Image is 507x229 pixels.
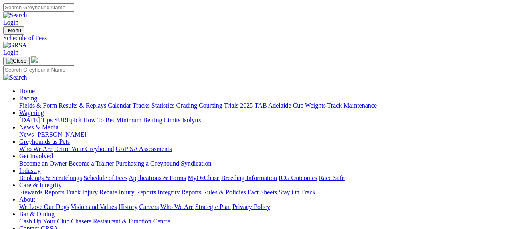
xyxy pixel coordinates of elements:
[3,26,24,35] button: Toggle navigation
[19,102,504,109] div: Racing
[19,131,34,138] a: News
[19,218,504,225] div: Bar & Dining
[19,160,504,167] div: Get Involved
[19,189,504,196] div: Care & Integrity
[19,211,55,217] a: Bar & Dining
[19,102,57,109] a: Fields & Form
[3,35,504,42] a: Schedule of Fees
[19,203,69,210] a: We Love Our Dogs
[116,160,179,167] a: Purchasing a Greyhound
[3,42,27,49] img: GRSA
[188,174,220,181] a: MyOzChase
[151,102,175,109] a: Statistics
[116,145,172,152] a: GAP SA Assessments
[19,95,37,102] a: Racing
[195,203,231,210] a: Strategic Plan
[71,203,117,210] a: Vision and Values
[3,65,74,74] input: Search
[129,174,186,181] a: Applications & Forms
[108,102,131,109] a: Calendar
[19,174,504,182] div: Industry
[69,160,114,167] a: Become a Trainer
[182,117,201,123] a: Isolynx
[19,145,53,152] a: Who We Are
[66,189,117,196] a: Track Injury Rebate
[19,174,82,181] a: Bookings & Scratchings
[8,27,21,33] span: Menu
[19,109,44,116] a: Wagering
[83,174,127,181] a: Schedule of Fees
[19,160,67,167] a: Become an Owner
[319,174,344,181] a: Race Safe
[327,102,377,109] a: Track Maintenance
[181,160,211,167] a: Syndication
[119,189,156,196] a: Injury Reports
[19,196,35,203] a: About
[279,174,317,181] a: ICG Outcomes
[19,88,35,94] a: Home
[3,49,18,56] a: Login
[19,117,53,123] a: [DATE] Tips
[59,102,106,109] a: Results & Replays
[54,145,114,152] a: Retire Your Greyhound
[199,102,222,109] a: Coursing
[221,174,277,181] a: Breeding Information
[224,102,238,109] a: Trials
[19,117,504,124] div: Wagering
[176,102,197,109] a: Grading
[116,117,180,123] a: Minimum Betting Limits
[19,167,40,174] a: Industry
[19,189,64,196] a: Stewards Reports
[19,182,62,188] a: Care & Integrity
[3,12,27,19] img: Search
[240,102,303,109] a: 2025 TAB Adelaide Cup
[3,57,30,65] button: Toggle navigation
[305,102,326,109] a: Weights
[158,189,201,196] a: Integrity Reports
[19,203,504,211] div: About
[3,74,27,81] img: Search
[19,145,504,153] div: Greyhounds as Pets
[35,131,86,138] a: [PERSON_NAME]
[232,203,270,210] a: Privacy Policy
[160,203,194,210] a: Who We Are
[248,189,277,196] a: Fact Sheets
[31,56,38,63] img: logo-grsa-white.png
[19,218,69,225] a: Cash Up Your Club
[54,117,81,123] a: SUREpick
[19,124,59,131] a: News & Media
[83,117,115,123] a: How To Bet
[71,218,170,225] a: Chasers Restaurant & Function Centre
[19,131,504,138] div: News & Media
[3,3,74,12] input: Search
[118,203,137,210] a: History
[139,203,159,210] a: Careers
[6,58,26,64] img: Close
[279,189,315,196] a: Stay On Track
[133,102,150,109] a: Tracks
[19,138,70,145] a: Greyhounds as Pets
[203,189,246,196] a: Rules & Policies
[19,153,53,159] a: Get Involved
[3,19,18,26] a: Login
